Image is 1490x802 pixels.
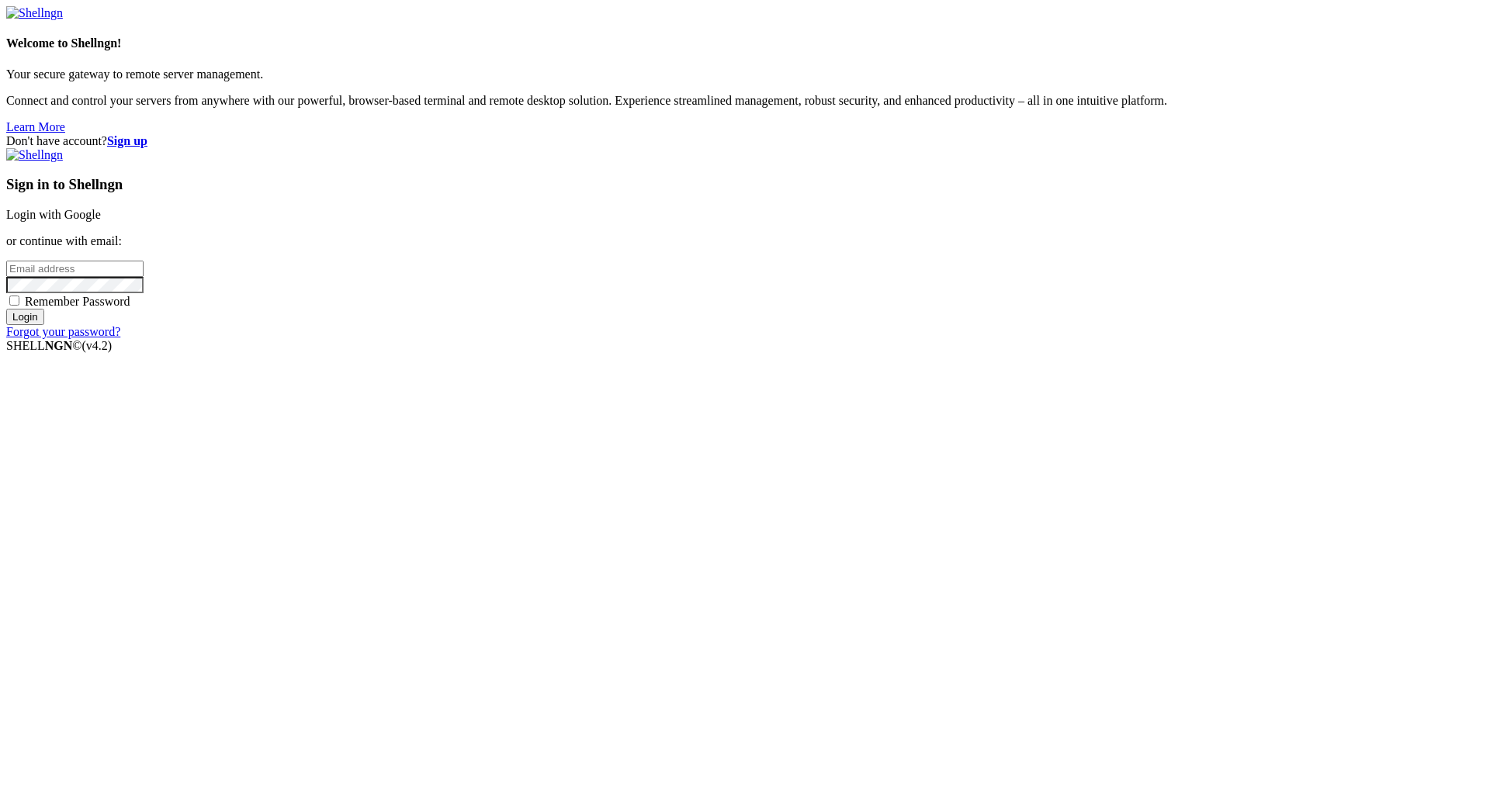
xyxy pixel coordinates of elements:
h4: Welcome to Shellngn! [6,36,1484,50]
input: Login [6,309,44,325]
span: 4.2.0 [82,339,113,352]
input: Remember Password [9,296,19,306]
p: Your secure gateway to remote server management. [6,67,1484,81]
input: Email address [6,261,144,277]
p: or continue with email: [6,234,1484,248]
a: Forgot your password? [6,325,120,338]
p: Connect and control your servers from anywhere with our powerful, browser-based terminal and remo... [6,94,1484,108]
img: Shellngn [6,148,63,162]
b: NGN [45,339,73,352]
h3: Sign in to Shellngn [6,176,1484,193]
a: Sign up [107,134,147,147]
img: Shellngn [6,6,63,20]
span: SHELL © [6,339,112,352]
div: Don't have account? [6,134,1484,148]
a: Learn More [6,120,65,133]
span: Remember Password [25,295,130,308]
a: Login with Google [6,208,101,221]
